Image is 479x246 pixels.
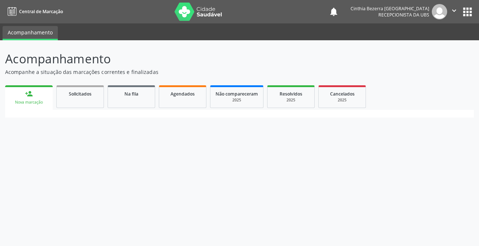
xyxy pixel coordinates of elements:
[124,91,138,97] span: Na fila
[69,91,91,97] span: Solicitados
[378,12,429,18] span: Recepcionista da UBS
[432,4,447,19] img: img
[447,4,461,19] button: 
[330,91,355,97] span: Cancelados
[273,97,309,103] div: 2025
[19,8,63,15] span: Central de Marcação
[5,68,333,76] p: Acompanhe a situação das marcações correntes e finalizadas
[216,91,258,97] span: Não compareceram
[171,91,195,97] span: Agendados
[25,90,33,98] div: person_add
[3,26,58,40] a: Acompanhamento
[10,100,48,105] div: Nova marcação
[324,97,360,103] div: 2025
[280,91,302,97] span: Resolvidos
[450,7,458,15] i: 
[351,5,429,12] div: Cinthia Bezerra [GEOGRAPHIC_DATA]
[5,5,63,18] a: Central de Marcação
[5,50,333,68] p: Acompanhamento
[216,97,258,103] div: 2025
[329,7,339,17] button: notifications
[461,5,474,18] button: apps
